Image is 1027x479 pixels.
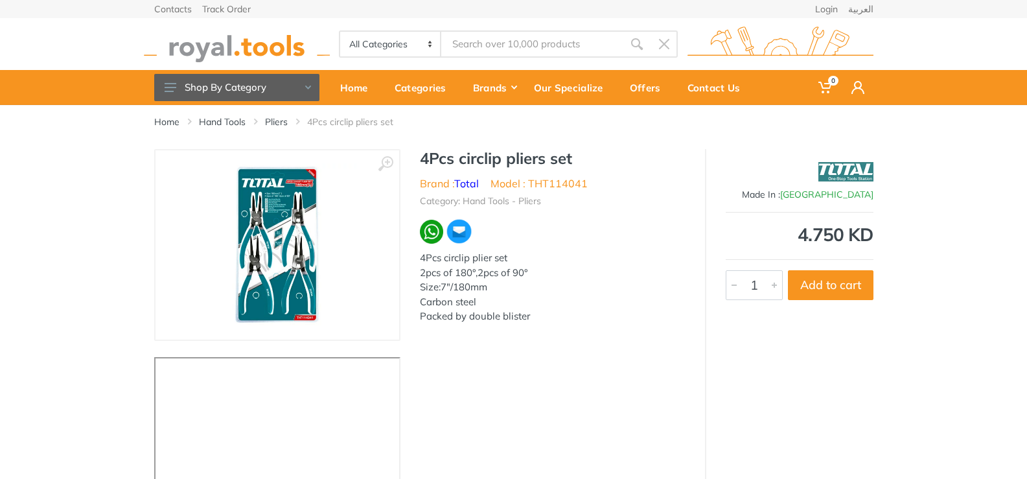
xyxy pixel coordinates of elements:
a: Categories [386,70,464,105]
li: Category: Hand Tools - Pliers [420,194,541,208]
a: Total [454,177,479,190]
a: Offers [621,70,678,105]
div: Size:7"/180mm [420,280,686,295]
div: Contact Us [678,74,758,101]
button: Shop By Category [154,74,319,101]
div: Home [331,74,386,101]
div: Our Specialize [525,74,621,101]
img: royal.tools Logo [687,27,873,62]
li: Model : THT114041 [490,176,588,191]
span: [GEOGRAPHIC_DATA] [780,189,873,200]
div: Carbon steel [420,295,686,310]
div: 4Pcs circlip plier set [420,251,686,266]
input: Site search [441,30,623,58]
a: Pliers [265,115,288,128]
div: Made In : [726,188,873,202]
div: 2pcs of 180°,2pcs of 90° [420,266,686,281]
img: royal.tools Logo [144,27,330,62]
a: Track Order [202,5,251,14]
h1: 4Pcs circlip pliers set [420,149,686,168]
li: Brand : [420,176,479,191]
div: Packed by double blister [420,309,686,324]
a: العربية [848,5,873,14]
span: 0 [828,76,838,86]
img: Total [818,156,873,188]
nav: breadcrumb [154,115,873,128]
a: Our Specialize [525,70,621,105]
a: Home [331,70,386,105]
div: Offers [621,74,678,101]
select: Category [340,32,442,56]
a: Hand Tools [199,115,246,128]
a: 0 [809,70,842,105]
div: 4.750 KD [726,226,873,244]
div: Categories [386,74,464,101]
a: Contacts [154,5,192,14]
div: Brands [464,74,525,101]
a: Home [154,115,179,128]
img: Royal Tools - 4Pcs circlip pliers set [196,163,359,327]
a: Login [815,5,838,14]
img: wa.webp [420,220,444,244]
img: ma.webp [446,218,472,245]
a: Contact Us [678,70,758,105]
li: 4Pcs circlip pliers set [307,115,413,128]
button: Add to cart [788,270,873,300]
